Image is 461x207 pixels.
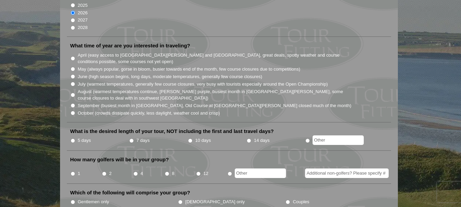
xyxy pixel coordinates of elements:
label: 2028 [78,24,88,31]
label: 14 days [254,137,270,144]
label: July (warmest temperatures, generally few course closures, very busy with tourists especially aro... [78,81,328,88]
label: 2 [109,170,112,177]
label: 10 days [195,137,211,144]
label: [DEMOGRAPHIC_DATA] only [185,198,245,205]
label: Gentlemen only [78,198,109,205]
label: 1 [78,170,80,177]
label: 2026 [78,10,88,16]
label: September (busiest month in [GEOGRAPHIC_DATA], Old Course at [GEOGRAPHIC_DATA][PERSON_NAME] close... [78,102,351,109]
label: How many golfers will be in your group? [70,156,169,163]
label: Which of the following will comprise your group? [70,189,190,196]
label: April (easy access to [GEOGRAPHIC_DATA][PERSON_NAME] and [GEOGRAPHIC_DATA], great deals, spotty w... [78,52,352,65]
label: 2027 [78,17,88,24]
label: May (always popular, gorse in bloom, busier towards end of the month, few course closures due to ... [78,66,300,73]
label: 4 [141,170,143,177]
label: June (high season begins, long days, moderate temperatures, generally few course closures) [78,73,262,80]
label: What time of year are you interested in traveling? [70,42,190,49]
input: Other [313,135,364,145]
label: 12 [203,170,208,177]
label: Couples [293,198,309,205]
input: Other [235,168,286,178]
label: 2025 [78,2,88,9]
input: Additional non-golfers? Please specify # [305,168,389,178]
label: 7 days [136,137,150,144]
label: October (crowds dissipate quickly, less daylight, weather cool and crisp) [78,110,220,117]
label: What is the desired length of your tour, NOT including the first and last travel days? [70,128,274,135]
label: August (warmest temperatures continue, [PERSON_NAME] purple, busiest month in [GEOGRAPHIC_DATA][P... [78,88,352,102]
label: 8 [172,170,174,177]
label: 5 days [78,137,91,144]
